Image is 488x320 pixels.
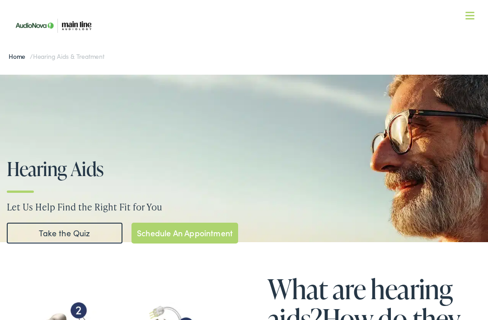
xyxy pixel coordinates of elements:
span: Hearing Aids & Treatment [33,52,104,61]
a: Take the Quiz [7,223,122,244]
h1: Hearing Aids [7,158,488,179]
a: Schedule An Appointment [131,223,238,244]
p: Let Us Help Find the Right Fit for You [7,200,488,214]
span: / [9,52,104,61]
a: Home [9,52,30,61]
a: What We Offer [17,36,479,64]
